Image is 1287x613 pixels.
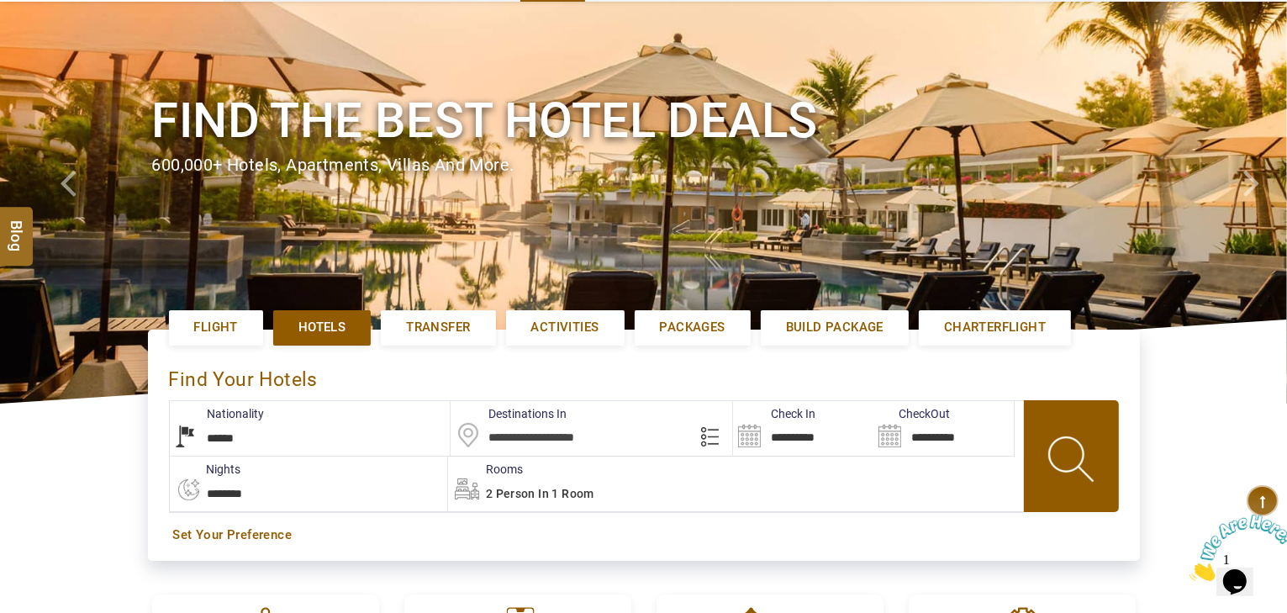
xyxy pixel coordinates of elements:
[733,405,815,422] label: Check In
[173,526,1115,544] a: Set Your Preference
[873,401,1014,456] input: Search
[919,310,1071,345] a: Charterflight
[486,487,594,500] span: 2 Person in 1 Room
[152,153,1136,177] div: 600,000+ hotels, apartments, villas and more.
[7,7,13,21] span: 1
[635,310,751,345] a: Packages
[298,319,345,336] span: Hotels
[761,310,909,345] a: Build Package
[1183,508,1287,588] iframe: chat widget
[733,401,873,456] input: Search
[451,405,567,422] label: Destinations In
[6,220,28,235] span: Blog
[152,89,1136,152] h1: Find the best hotel deals
[660,319,725,336] span: Packages
[448,461,523,478] label: Rooms
[169,310,263,345] a: Flight
[531,319,599,336] span: Activities
[7,7,111,73] img: Chat attention grabber
[944,319,1046,336] span: Charterflight
[169,461,241,478] label: nights
[170,405,265,422] label: Nationality
[406,319,470,336] span: Transfer
[786,319,883,336] span: Build Package
[873,405,950,422] label: CheckOut
[169,351,1119,400] div: Find Your Hotels
[381,310,495,345] a: Transfer
[506,310,625,345] a: Activities
[194,319,238,336] span: Flight
[273,310,371,345] a: Hotels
